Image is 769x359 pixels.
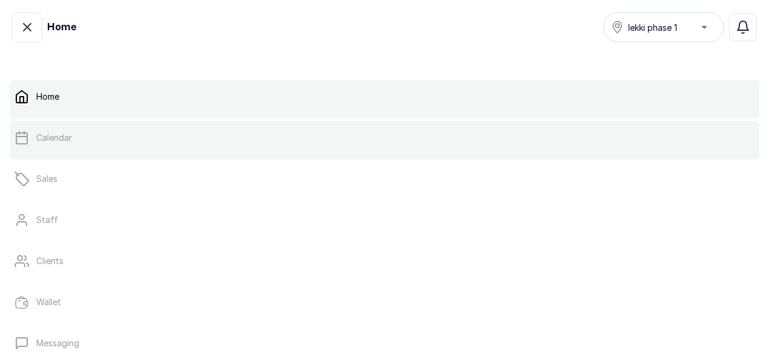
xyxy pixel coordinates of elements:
[47,20,76,34] h1: Home
[10,244,759,278] a: Clients
[10,162,759,196] a: Sales
[10,121,759,155] a: Calendar
[36,337,79,349] p: Messaging
[36,255,63,267] p: Clients
[36,296,61,308] p: Wallet
[10,285,759,319] a: Wallet
[36,91,59,103] p: Home
[10,80,759,114] a: Home
[628,21,677,34] span: lekki phase 1
[10,203,759,237] a: Staff
[36,214,58,226] p: Staff
[36,132,72,144] p: Calendar
[603,12,724,42] button: lekki phase 1
[36,173,57,185] p: Sales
